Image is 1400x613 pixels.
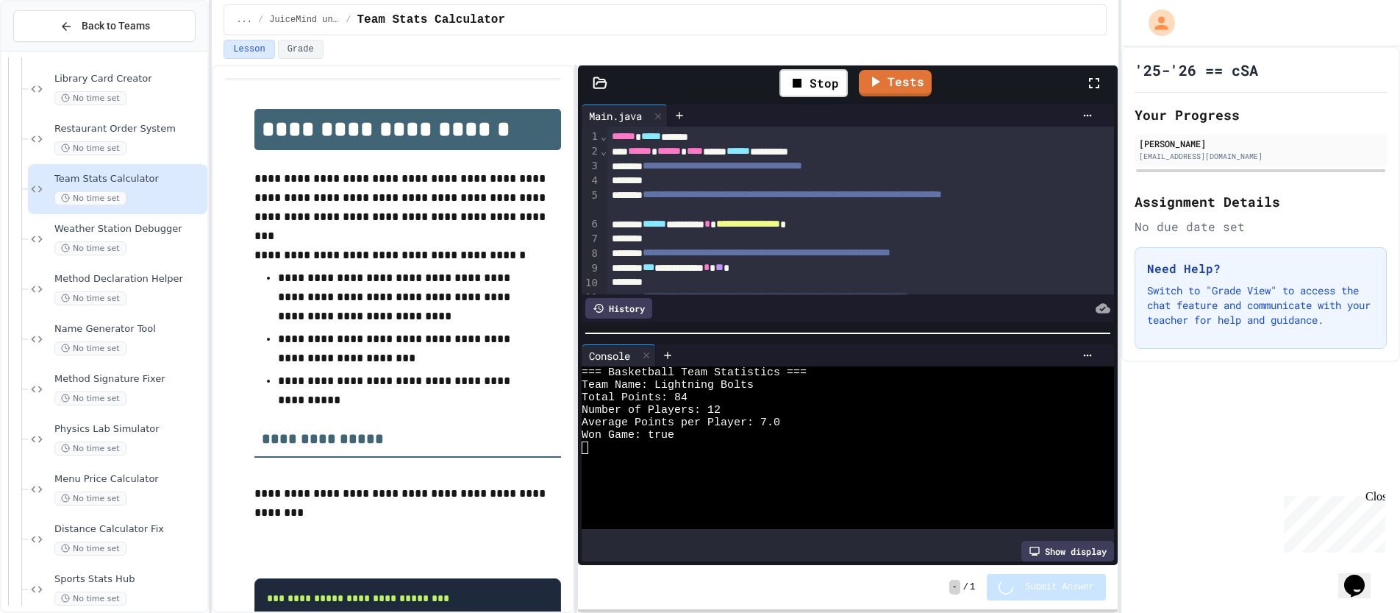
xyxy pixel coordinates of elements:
span: No time set [54,191,126,205]
span: No time set [54,141,126,155]
h3: Need Help? [1147,260,1374,277]
span: JuiceMind unit1AddEx = new JuiceMind(); [269,14,340,26]
span: No time set [54,341,126,355]
span: ... [236,14,252,26]
div: Chat with us now!Close [6,6,101,93]
div: Console [582,348,637,364]
span: Restaurant Order System [54,123,204,135]
div: 7 [582,232,600,247]
div: Show display [1021,541,1114,561]
div: 11 [582,291,600,320]
div: [EMAIL_ADDRESS][DOMAIN_NAME] [1139,151,1382,162]
span: No time set [54,291,126,305]
span: Menu Price Calculator [54,473,204,486]
button: Grade [278,40,324,59]
span: Total Points: 84 [582,391,687,404]
span: No time set [54,492,126,506]
h2: Assignment Details [1135,191,1387,212]
span: Library Card Creator [54,73,204,85]
span: / [963,581,968,593]
span: Method Declaration Helper [54,273,204,286]
div: 2 [582,144,600,159]
span: Distance Calculator Fix [54,523,204,536]
h1: '25-'26 == cSA [1135,60,1258,80]
span: Method Signature Fixer [54,373,204,386]
span: No time set [54,241,126,255]
span: Sports Stats Hub [54,573,204,586]
span: Name Generator Tool [54,323,204,336]
div: 9 [582,261,600,276]
span: Submit Answer [1025,581,1094,593]
div: History [585,298,652,319]
span: Weather Station Debugger [54,223,204,235]
div: No due date set [1135,218,1387,235]
div: 4 [582,174,600,188]
div: 5 [582,188,600,218]
span: No time set [54,391,126,405]
span: No time set [54,442,126,456]
iframe: chat widget [1338,554,1385,598]
div: Main.java [582,108,649,124]
div: 6 [582,217,600,232]
span: Back to Teams [82,18,150,34]
h2: Your Progress [1135,104,1387,125]
span: - [949,580,960,595]
div: 1 [582,130,600,144]
span: No time set [54,592,126,606]
span: Fold line [600,145,607,157]
span: Team Stats Calculator [54,173,204,185]
div: 8 [582,247,600,261]
div: Stop [779,69,848,97]
span: Physics Lab Simulator [54,423,204,436]
button: Lesson [224,40,274,59]
p: Switch to "Grade View" to access the chat feature and communicate with your teacher for help and ... [1147,283,1374,327]
span: Average Points per Player: 7.0 [582,417,780,429]
div: [PERSON_NAME] [1139,137,1382,150]
span: / [346,14,351,26]
span: Team Stats Calculator [357,11,505,29]
span: Fold line [600,130,607,142]
span: No time set [54,542,126,556]
span: === Basketball Team Statistics === [582,366,807,379]
span: Won Game: true [582,429,674,442]
a: Tests [859,70,932,96]
div: My Account [1133,6,1179,40]
span: Number of Players: 12 [582,404,721,417]
span: 1 [970,581,975,593]
iframe: chat widget [1278,490,1385,553]
span: Team Name: Lightning Bolts [582,379,754,391]
div: 10 [582,276,600,291]
span: No time set [54,91,126,105]
div: 3 [582,159,600,174]
span: / [258,14,263,26]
